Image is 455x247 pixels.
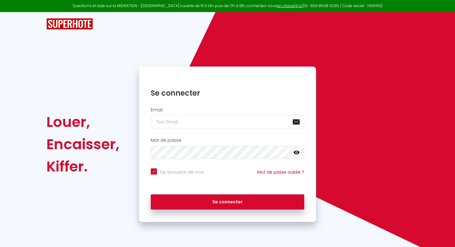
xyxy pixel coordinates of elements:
[46,111,119,133] div: Louer,
[151,138,304,143] h2: Mot de passe
[46,133,119,155] div: Encaisser,
[46,155,119,178] div: Kiffer.
[151,107,304,113] h2: Email
[277,3,303,8] a: en cliquant ici
[151,115,304,128] input: Ton Email
[151,194,304,210] button: Se connecter
[151,88,304,98] h1: Se connecter
[46,18,93,30] img: SuperHote logo
[257,169,304,175] a: Mot de passe oublié ?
